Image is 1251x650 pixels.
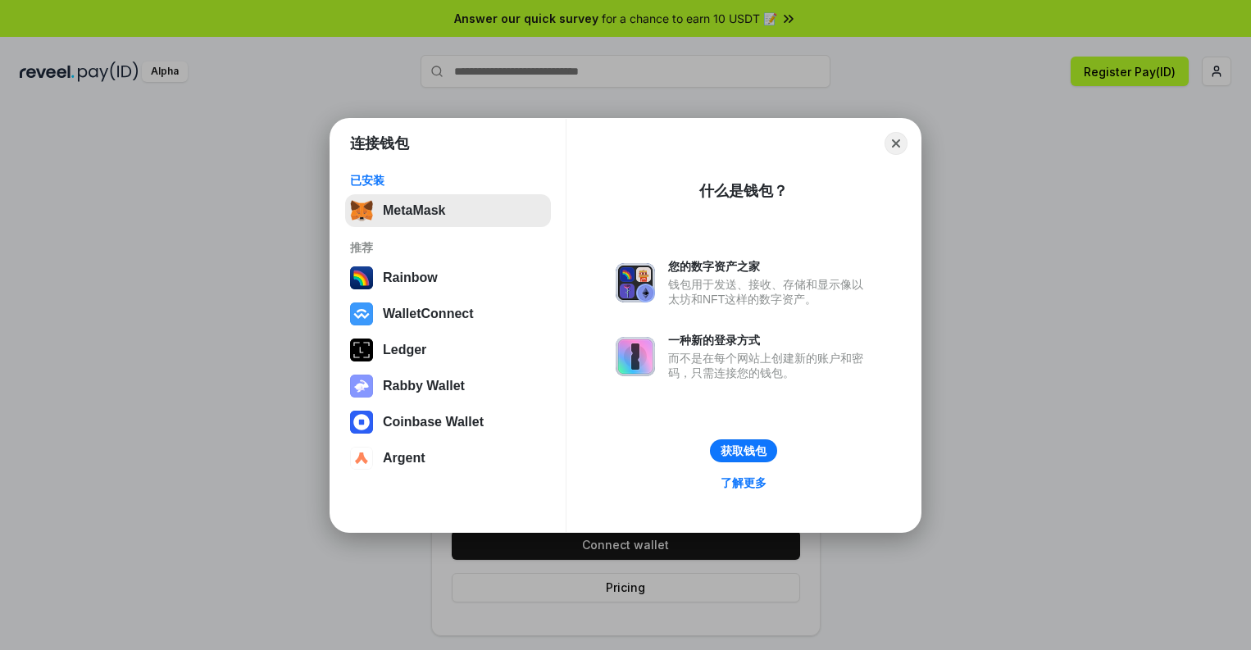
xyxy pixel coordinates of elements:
div: WalletConnect [383,307,474,321]
div: 已安装 [350,173,546,188]
button: Argent [345,442,551,475]
div: 什么是钱包？ [699,181,788,201]
button: Rabby Wallet [345,370,551,402]
img: svg+xml,%3Csvg%20fill%3D%22none%22%20height%3D%2233%22%20viewBox%3D%220%200%2035%2033%22%20width%... [350,199,373,222]
button: Rainbow [345,261,551,294]
button: Ledger [345,334,551,366]
div: 一种新的登录方式 [668,333,871,348]
button: Close [885,132,908,155]
img: svg+xml,%3Csvg%20width%3D%2228%22%20height%3D%2228%22%20viewBox%3D%220%200%2028%2028%22%20fill%3D... [350,447,373,470]
div: 钱包用于发送、接收、存储和显示像以太坊和NFT这样的数字资产。 [668,277,871,307]
img: svg+xml,%3Csvg%20xmlns%3D%22http%3A%2F%2Fwww.w3.org%2F2000%2Fsvg%22%20width%3D%2228%22%20height%3... [350,339,373,361]
div: 您的数字资产之家 [668,259,871,274]
button: 获取钱包 [710,439,777,462]
div: Ledger [383,343,426,357]
div: Argent [383,451,425,466]
div: MetaMask [383,203,445,218]
img: svg+xml,%3Csvg%20xmlns%3D%22http%3A%2F%2Fwww.w3.org%2F2000%2Fsvg%22%20fill%3D%22none%22%20viewBox... [616,263,655,302]
img: svg+xml,%3Csvg%20xmlns%3D%22http%3A%2F%2Fwww.w3.org%2F2000%2Fsvg%22%20fill%3D%22none%22%20viewBox... [350,375,373,398]
img: svg+xml,%3Csvg%20width%3D%2228%22%20height%3D%2228%22%20viewBox%3D%220%200%2028%2028%22%20fill%3D... [350,411,373,434]
img: svg+xml,%3Csvg%20width%3D%22120%22%20height%3D%22120%22%20viewBox%3D%220%200%20120%20120%22%20fil... [350,266,373,289]
button: MetaMask [345,194,551,227]
button: Coinbase Wallet [345,406,551,439]
div: 而不是在每个网站上创建新的账户和密码，只需连接您的钱包。 [668,351,871,380]
div: Rainbow [383,270,438,285]
div: Rabby Wallet [383,379,465,393]
a: 了解更多 [711,472,776,493]
img: svg+xml,%3Csvg%20width%3D%2228%22%20height%3D%2228%22%20viewBox%3D%220%200%2028%2028%22%20fill%3D... [350,302,373,325]
div: 推荐 [350,240,546,255]
button: WalletConnect [345,298,551,330]
div: Coinbase Wallet [383,415,484,430]
h1: 连接钱包 [350,134,409,153]
div: 获取钱包 [721,443,767,458]
img: svg+xml,%3Csvg%20xmlns%3D%22http%3A%2F%2Fwww.w3.org%2F2000%2Fsvg%22%20fill%3D%22none%22%20viewBox... [616,337,655,376]
div: 了解更多 [721,475,767,490]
